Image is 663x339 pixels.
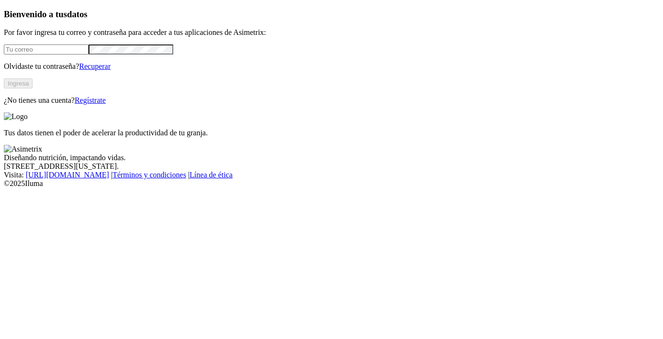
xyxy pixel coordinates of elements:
[4,162,659,171] div: [STREET_ADDRESS][US_STATE].
[112,171,186,179] a: Términos y condiciones
[67,9,88,19] span: datos
[4,44,89,55] input: Tu correo
[4,78,33,88] button: Ingresa
[75,96,106,104] a: Regístrate
[4,179,659,188] div: © 2025 Iluma
[79,62,111,70] a: Recuperar
[26,171,109,179] a: [URL][DOMAIN_NAME]
[190,171,233,179] a: Línea de ética
[4,96,659,105] p: ¿No tienes una cuenta?
[4,9,659,20] h3: Bienvenido a tus
[4,145,42,153] img: Asimetrix
[4,112,28,121] img: Logo
[4,171,659,179] div: Visita : | |
[4,62,659,71] p: Olvidaste tu contraseña?
[4,153,659,162] div: Diseñando nutrición, impactando vidas.
[4,28,659,37] p: Por favor ingresa tu correo y contraseña para acceder a tus aplicaciones de Asimetrix:
[4,129,659,137] p: Tus datos tienen el poder de acelerar la productividad de tu granja.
